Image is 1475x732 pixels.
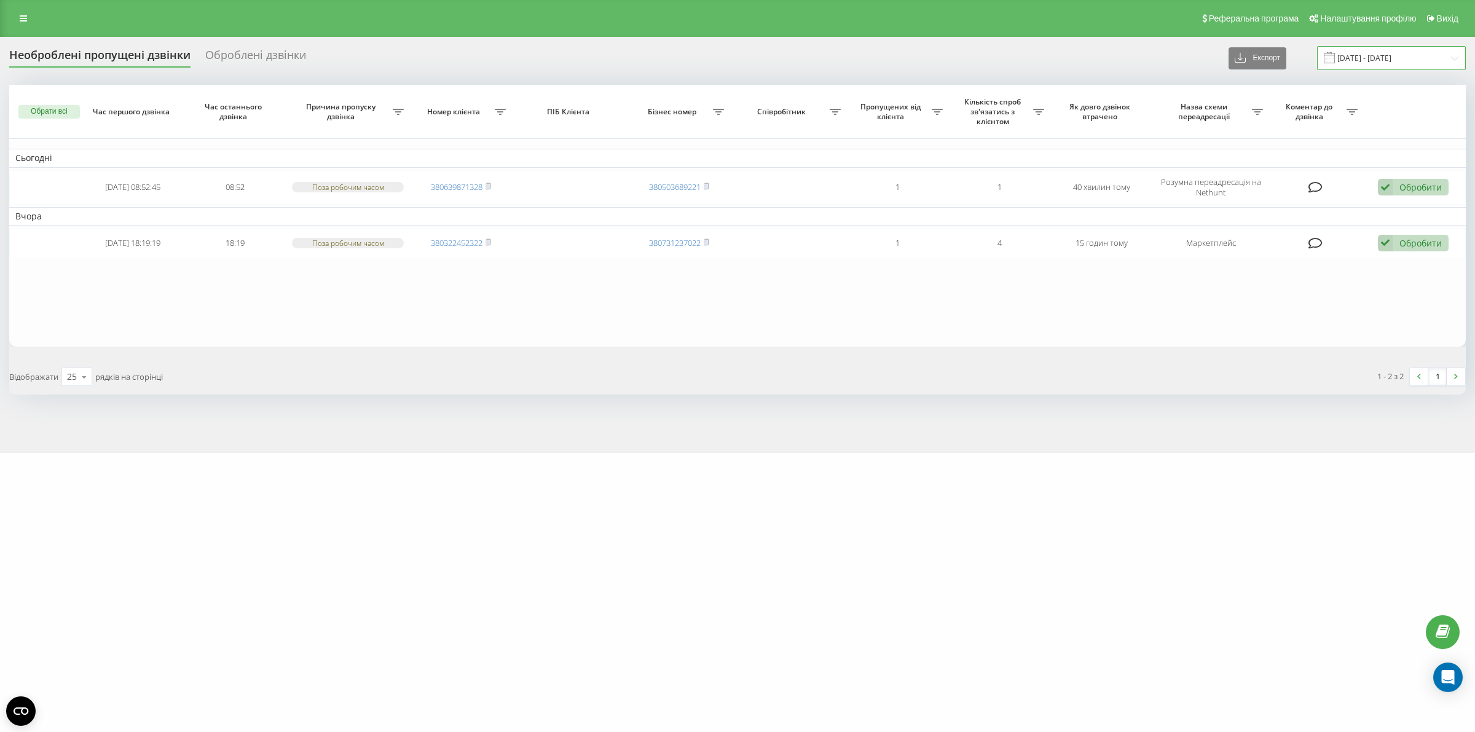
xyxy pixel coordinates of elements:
[1433,663,1463,692] div: Open Intercom Messenger
[9,207,1466,226] td: Вчора
[1050,228,1152,258] td: 15 годин тому
[1229,47,1286,69] button: Експорт
[292,182,403,192] div: Поза робочим часом
[205,49,306,68] div: Оброблені дзвінки
[1428,368,1447,385] a: 1
[6,696,36,726] button: Open CMP widget
[649,237,701,248] a: 380731237022
[949,170,1051,205] td: 1
[9,371,58,382] span: Відображати
[82,170,184,205] td: [DATE] 08:52:45
[949,228,1051,258] td: 4
[634,107,713,117] span: Бізнес номер
[9,149,1466,167] td: Сьогодні
[184,228,286,258] td: 18:19
[1399,237,1442,249] div: Обробити
[1152,228,1269,258] td: Маркетплейс
[292,102,392,121] span: Причина пропуску дзвінка
[9,49,191,68] div: Необроблені пропущені дзвінки
[82,228,184,258] td: [DATE] 18:19:19
[292,238,403,248] div: Поза робочим часом
[1377,370,1404,382] div: 1 - 2 з 2
[67,371,77,383] div: 25
[93,107,173,117] span: Час першого дзвінка
[1158,102,1252,121] span: Назва схеми переадресації
[1320,14,1416,23] span: Налаштування профілю
[1061,102,1142,121] span: Як довго дзвінок втрачено
[1399,181,1442,193] div: Обробити
[431,181,482,192] a: 380639871328
[1152,170,1269,205] td: Розумна переадресація на Nethunt
[184,170,286,205] td: 08:52
[1275,102,1347,121] span: Коментар до дзвінка
[18,105,80,119] button: Обрати всі
[523,107,617,117] span: ПІБ Клієнта
[1437,14,1458,23] span: Вихід
[1050,170,1152,205] td: 40 хвилин тому
[431,237,482,248] a: 380322452322
[853,102,932,121] span: Пропущених від клієнта
[847,228,949,258] td: 1
[955,97,1034,126] span: Кількість спроб зв'язатись з клієнтом
[649,181,701,192] a: 380503689221
[195,102,275,121] span: Час останнього дзвінка
[736,107,830,117] span: Співробітник
[416,107,495,117] span: Номер клієнта
[847,170,949,205] td: 1
[95,371,163,382] span: рядків на сторінці
[1209,14,1299,23] span: Реферальна програма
